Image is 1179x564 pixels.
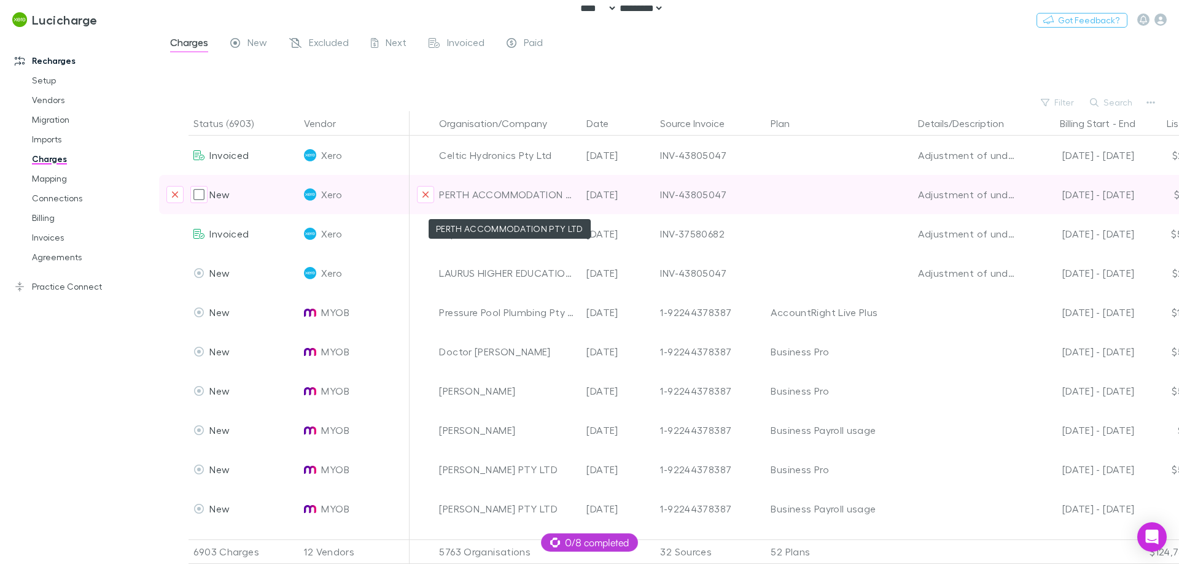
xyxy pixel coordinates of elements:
div: 12 Vendors [299,539,410,564]
span: New [209,306,230,318]
div: [DATE] [582,371,655,411]
button: Billing Start [1060,111,1110,136]
a: Lucicharge [5,5,105,34]
span: Next [386,36,407,52]
button: End [1119,111,1135,136]
div: 5763 Organisations [434,539,582,564]
div: [PERSON_NAME] PTY LTD [439,450,577,489]
div: INV-43805047 [660,253,761,293]
div: [DATE] - [DATE] [1029,293,1134,332]
div: [DATE] - [DATE] [1029,411,1134,450]
img: Xero's Logo [304,228,316,240]
div: Business Pro [771,332,908,371]
div: Celtic Hydronics Pty Ltd [439,136,577,175]
div: INV-37580682 [660,214,761,253]
img: MYOB's Logo [304,346,316,358]
span: New [247,36,267,52]
button: Date [586,111,623,136]
span: MYOB [321,371,349,411]
span: Xero [321,136,341,175]
div: Doctor [PERSON_NAME] [439,332,577,371]
h3: Lucicharge [32,12,98,27]
a: Imports [20,129,166,149]
span: Xero [321,175,341,214]
a: Practice Connect [2,277,166,296]
span: MYOB [321,293,349,332]
span: Excluded [309,36,349,52]
div: Business Payroll usage [771,411,908,450]
div: [DATE] - [DATE] [1029,489,1134,528]
img: Lucicharge's Logo [12,12,27,27]
div: Adjustment of under-debited amount on 3FGCUQVM-0001 [918,175,1019,214]
button: Vendor [304,111,351,136]
div: Business Pro [771,371,908,411]
div: [DATE] - [DATE] [1029,450,1134,489]
div: Business Pro [771,450,908,489]
div: 1-92244378387 [660,411,761,450]
div: [DATE] [582,175,655,214]
div: [PERSON_NAME] [439,411,577,450]
div: [DATE] [582,253,655,293]
span: Invoiced [209,149,249,161]
span: New [209,424,230,436]
div: Adjustment of under-debited amount on 53661553-0009 [918,136,1019,175]
span: Invoiced [209,228,249,239]
button: Details/Description [918,111,1019,136]
button: Status (6903) [193,111,268,136]
div: Papermill Media [439,214,577,253]
img: Xero's Logo [304,188,316,201]
a: Mapping [20,169,166,188]
span: Invoiced [447,36,484,52]
span: New [209,463,230,475]
span: MYOB [321,450,349,489]
div: [DATE] [582,332,655,371]
a: Charges [20,149,166,169]
div: [DATE] - [DATE] [1029,332,1134,371]
img: MYOB's Logo [304,463,316,476]
div: [DATE] [582,489,655,528]
button: Plan [771,111,804,136]
span: New [209,503,230,514]
div: Business Payroll usage [771,489,908,528]
span: New [209,385,230,396]
a: Migration [20,110,166,129]
a: Connections [20,188,166,208]
div: 1-92244378387 [660,489,761,528]
span: Charges [170,36,208,52]
div: [DATE] - [DATE] [1029,136,1134,175]
div: 1-92244378387 [660,450,761,489]
div: [DATE] [582,450,655,489]
span: MYOB [321,489,349,528]
img: Xero's Logo [304,267,316,279]
span: New [209,267,230,279]
a: Billing [20,208,166,228]
div: - [1029,111,1148,136]
div: Open Intercom Messenger [1137,522,1167,552]
div: [PERSON_NAME] [439,371,577,411]
button: Got Feedback? [1037,13,1127,28]
a: Vendors [20,90,166,110]
div: [DATE] [582,214,655,253]
button: Exclude charge [166,186,184,203]
div: [DATE] [582,293,655,332]
a: Agreements [20,247,166,267]
div: [DATE] - [DATE] [1029,253,1134,293]
div: 6903 Charges [189,539,299,564]
button: Exclude organization from vendor [417,186,434,203]
img: Xero's Logo [304,149,316,161]
img: MYOB's Logo [304,424,316,436]
div: [DATE] [582,136,655,175]
a: Invoices [20,228,166,247]
div: [DATE] - [DATE] [1029,214,1134,253]
img: MYOB's Logo [304,503,316,515]
span: New [209,346,230,357]
div: Pressure Pool Plumbing Pty Ltd [439,293,577,332]
span: MYOB [321,332,349,371]
span: Xero [321,214,341,253]
div: Adjustment of under-debited amount on 1EB9ABC9-0009 [918,214,1019,253]
div: 1-92244378387 [660,293,761,332]
div: [PERSON_NAME] PTY LTD [439,489,577,528]
button: Filter [1035,95,1081,110]
div: [DATE] - [DATE] [1029,371,1134,411]
button: Organisation/Company [439,111,562,136]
